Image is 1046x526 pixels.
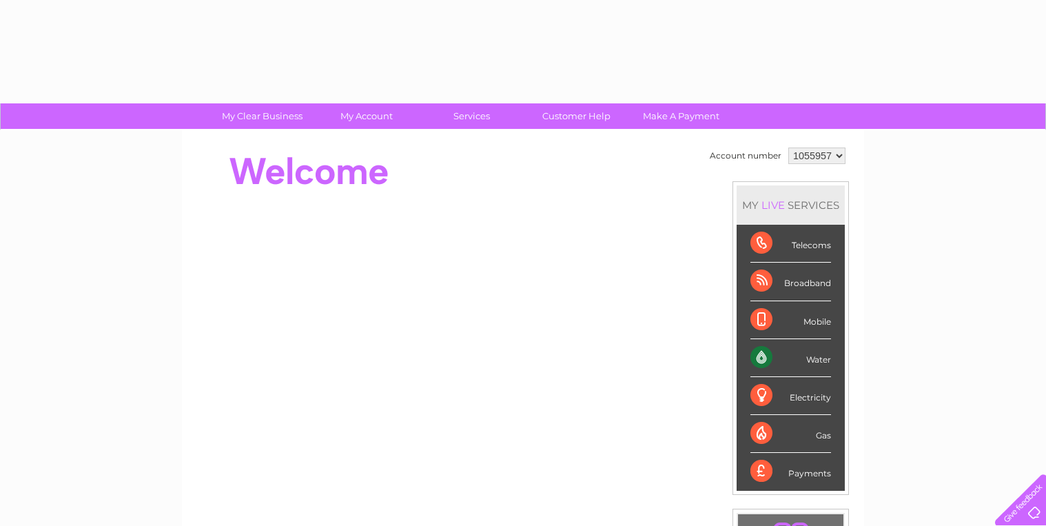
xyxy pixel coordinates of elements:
a: Make A Payment [624,103,738,129]
div: Mobile [750,301,831,339]
a: Customer Help [520,103,633,129]
div: Water [750,339,831,377]
div: Gas [750,415,831,453]
a: My Account [310,103,424,129]
div: Electricity [750,377,831,415]
div: LIVE [759,199,788,212]
div: MY SERVICES [737,185,845,225]
td: Account number [706,144,785,168]
div: Payments [750,453,831,490]
a: My Clear Business [205,103,319,129]
div: Broadband [750,263,831,301]
a: Services [415,103,529,129]
div: Telecoms [750,225,831,263]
